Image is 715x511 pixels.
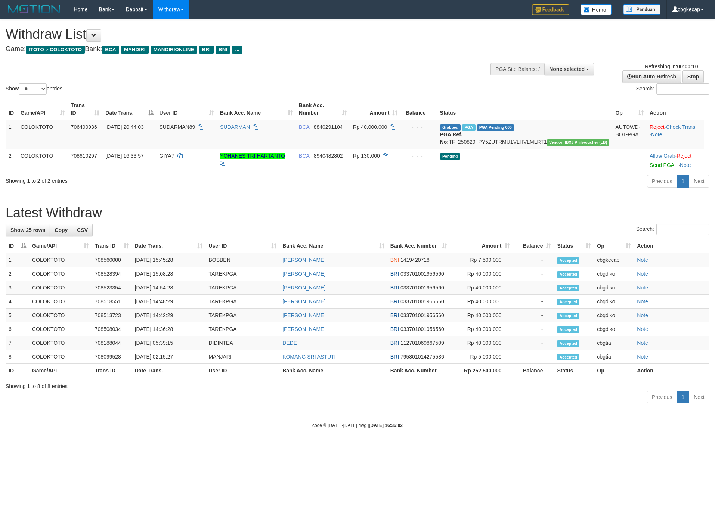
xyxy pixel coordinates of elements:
[312,423,403,428] small: code © [DATE]-[DATE] dwg |
[677,153,691,159] a: Reject
[390,340,399,346] span: BRI
[29,309,92,322] td: COLOKTOTO
[296,99,350,120] th: Bank Acc. Number: activate to sort column ascending
[282,340,297,346] a: DEDE
[102,99,156,120] th: Date Trans.: activate to sort column descending
[594,239,634,253] th: Op: activate to sort column ascending
[220,153,285,159] a: YOHANES TRI HARTANTO
[6,322,29,336] td: 6
[92,322,132,336] td: 708508034
[6,364,29,378] th: ID
[477,124,514,131] span: PGA Pending
[71,153,97,159] span: 708610297
[440,131,462,145] b: PGA Ref. No:
[92,364,132,378] th: Trans ID
[450,350,513,364] td: Rp 5,000,000
[400,298,444,304] span: Copy 033701001956560 to clipboard
[102,46,119,54] span: BCA
[557,340,579,347] span: Accepted
[350,99,401,120] th: Amount: activate to sort column ascending
[450,336,513,350] td: Rp 40,000,000
[490,63,544,75] div: PGA Site Balance /
[440,153,460,160] span: Pending
[92,281,132,295] td: 708523354
[279,239,387,253] th: Bank Acc. Name: activate to sort column ascending
[6,380,709,390] div: Showing 1 to 8 of 8 entries
[656,83,709,95] input: Search:
[50,224,72,236] a: Copy
[513,364,554,378] th: Balance
[647,391,677,403] a: Previous
[637,340,648,346] a: Note
[205,322,279,336] td: TAREKPGA
[390,298,399,304] span: BRI
[6,281,29,295] td: 3
[650,153,675,159] a: Allow Grab
[554,239,594,253] th: Status: activate to sort column ascending
[557,326,579,333] span: Accepted
[513,267,554,281] td: -
[29,322,92,336] td: COLOKTOTO
[6,83,62,95] label: Show entries
[557,313,579,319] span: Accepted
[282,271,325,277] a: [PERSON_NAME]
[400,354,444,360] span: Copy 795801014275536 to clipboard
[594,350,634,364] td: cbgtia
[645,64,698,69] span: Refreshing in:
[205,253,279,267] td: BOSBEN
[437,99,613,120] th: Status
[390,326,399,332] span: BRI
[10,227,45,233] span: Show 25 rows
[437,120,613,149] td: TF_250829_PY5ZUTRMU1VLHVLMLRT1
[217,99,296,120] th: Bank Acc. Name: activate to sort column ascending
[26,46,85,54] span: ITOTO > COLOKTOTO
[400,99,437,120] th: Balance
[205,309,279,322] td: TAREKPGA
[622,70,681,83] a: Run Auto-Refresh
[390,271,399,277] span: BRI
[513,309,554,322] td: -
[450,309,513,322] td: Rp 40,000,000
[282,285,325,291] a: [PERSON_NAME]
[29,267,92,281] td: COLOKTOTO
[650,153,677,159] span: ·
[677,391,689,403] a: 1
[400,271,444,277] span: Copy 033701001956560 to clipboard
[279,364,387,378] th: Bank Acc. Name
[132,239,206,253] th: Date Trans.: activate to sort column ascending
[390,257,399,263] span: BNI
[513,239,554,253] th: Balance: activate to sort column ascending
[647,120,704,149] td: · ·
[403,123,434,131] div: - - -
[651,131,662,137] a: Note
[92,253,132,267] td: 708560000
[105,124,143,130] span: [DATE] 20:44:03
[282,298,325,304] a: [PERSON_NAME]
[594,322,634,336] td: cbgdiko
[72,224,93,236] a: CSV
[205,336,279,350] td: DIDINTEA
[623,4,660,15] img: panduan.png
[637,257,648,263] a: Note
[647,149,704,172] td: ·
[205,267,279,281] td: TAREKPGA
[450,239,513,253] th: Amount: activate to sort column ascending
[689,391,709,403] a: Next
[132,364,206,378] th: Date Trans.
[199,46,214,54] span: BRI
[132,336,206,350] td: [DATE] 05:39:15
[400,312,444,318] span: Copy 033701001956560 to clipboard
[205,281,279,295] td: TAREKPGA
[6,239,29,253] th: ID: activate to sort column descending
[532,4,569,15] img: Feedback.jpg
[6,27,469,42] h1: Withdraw List
[18,120,68,149] td: COLOKTOTO
[544,63,594,75] button: None selected
[637,326,648,332] a: Note
[637,312,648,318] a: Note
[6,4,62,15] img: MOTION_logo.png
[6,309,29,322] td: 5
[29,336,92,350] td: COLOKTOTO
[216,46,230,54] span: BNI
[634,239,709,253] th: Action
